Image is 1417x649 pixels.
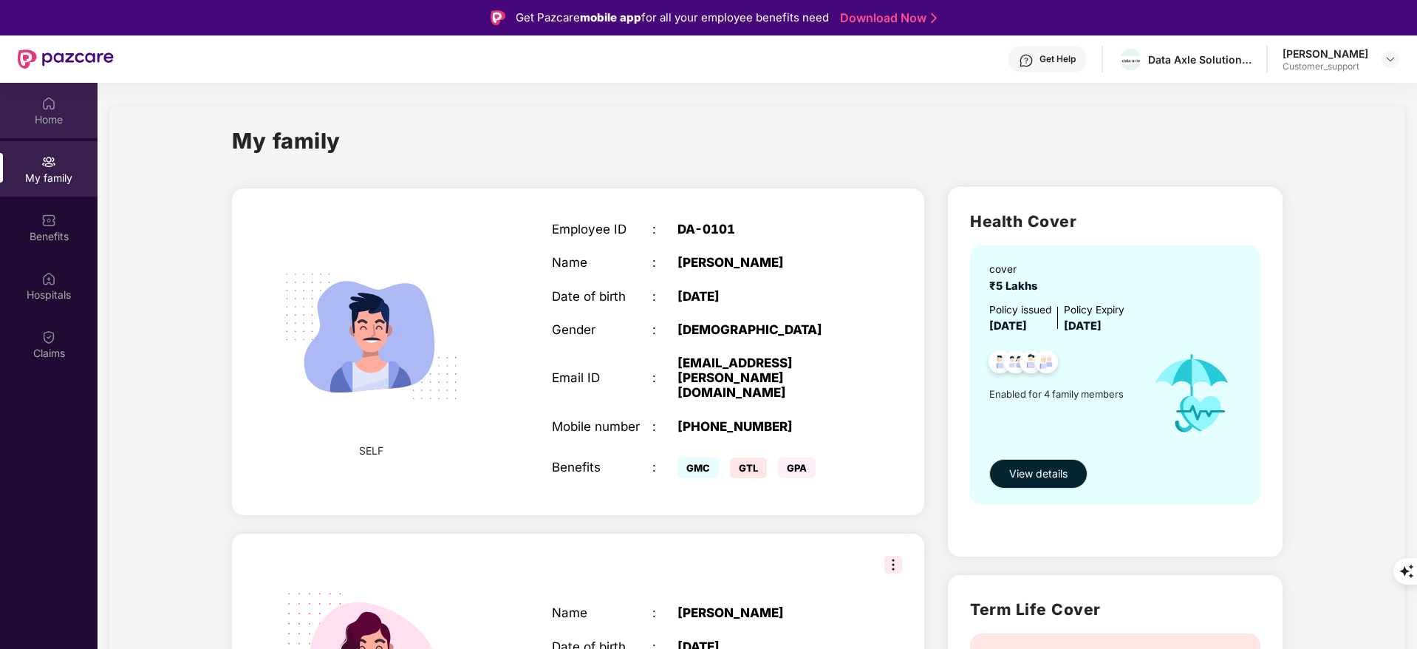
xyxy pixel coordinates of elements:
h1: My family [232,124,341,157]
div: Employee ID [552,222,652,237]
div: : [652,222,677,237]
strong: mobile app [580,10,641,24]
div: [PERSON_NAME] [1283,47,1368,61]
span: GPA [778,458,816,478]
span: Enabled for 4 family members [989,387,1138,401]
div: Email ID [552,370,652,385]
h2: Health Cover [970,209,1260,234]
img: svg+xml;base64,PHN2ZyBpZD0iSGVscC0zMngzMiIgeG1sbnM9Imh0dHA6Ly93d3cudzMub3JnLzIwMDAvc3ZnIiB3aWR0aD... [1019,53,1034,68]
img: icon [1138,336,1246,452]
div: : [652,460,677,475]
div: : [652,289,677,304]
div: : [652,322,677,337]
img: svg+xml;base64,PHN2ZyBpZD0iQ2xhaW0iIHhtbG5zPSJodHRwOi8vd3d3LnczLm9yZy8yMDAwL3N2ZyIgd2lkdGg9IjIwIi... [41,330,56,344]
div: [EMAIL_ADDRESS][PERSON_NAME][DOMAIN_NAME] [677,356,853,401]
span: View details [1009,466,1068,482]
span: [DATE] [989,319,1027,333]
img: WhatsApp%20Image%202022-10-27%20at%2012.58.27.jpeg [1120,56,1141,64]
div: [PERSON_NAME] [677,605,853,620]
div: : [652,419,677,434]
img: svg+xml;base64,PHN2ZyB4bWxucz0iaHR0cDovL3d3dy53My5vcmcvMjAwMC9zdmciIHdpZHRoPSI0OC45NDMiIGhlaWdodD... [1028,346,1065,382]
img: svg+xml;base64,PHN2ZyB4bWxucz0iaHR0cDovL3d3dy53My5vcmcvMjAwMC9zdmciIHdpZHRoPSI0OC45NDMiIGhlaWdodD... [982,346,1018,382]
div: : [652,370,677,385]
span: [DATE] [1064,319,1102,333]
div: Name [552,605,652,620]
span: ₹5 Lakhs [989,279,1043,293]
div: [DEMOGRAPHIC_DATA] [677,322,853,337]
div: Policy issued [989,302,1051,319]
span: SELF [359,443,383,459]
button: View details [989,459,1087,489]
div: [PHONE_NUMBER] [677,419,853,434]
img: Stroke [931,10,937,26]
div: Gender [552,322,652,337]
div: [DATE] [677,289,853,304]
div: : [652,255,677,270]
img: New Pazcare Logo [18,50,114,69]
img: svg+xml;base64,PHN2ZyB4bWxucz0iaHR0cDovL3d3dy53My5vcmcvMjAwMC9zdmciIHdpZHRoPSIyMjQiIGhlaWdodD0iMT... [264,230,477,443]
div: [PERSON_NAME] [677,255,853,270]
img: svg+xml;base64,PHN2ZyBpZD0iSG9tZSIgeG1sbnM9Imh0dHA6Ly93d3cudzMub3JnLzIwMDAvc3ZnIiB3aWR0aD0iMjAiIG... [41,96,56,111]
div: DA-0101 [677,222,853,237]
div: Benefits [552,460,652,475]
img: svg+xml;base64,PHN2ZyB4bWxucz0iaHR0cDovL3d3dy53My5vcmcvMjAwMC9zdmciIHdpZHRoPSI0OC45NDMiIGhlaWdodD... [1013,346,1049,382]
img: svg+xml;base64,PHN2ZyB4bWxucz0iaHR0cDovL3d3dy53My5vcmcvMjAwMC9zdmciIHdpZHRoPSI0OC45MTUiIGhlaWdodD... [997,346,1034,382]
img: svg+xml;base64,PHN2ZyBpZD0iQmVuZWZpdHMiIHhtbG5zPSJodHRwOi8vd3d3LnczLm9yZy8yMDAwL3N2ZyIgd2lkdGg9Ij... [41,213,56,228]
div: Get Pazcare for all your employee benefits need [516,9,829,27]
div: Data Axle Solutions Private Limited [1148,52,1252,67]
img: svg+xml;base64,PHN2ZyBpZD0iSG9zcGl0YWxzIiB4bWxucz0iaHR0cDovL3d3dy53My5vcmcvMjAwMC9zdmciIHdpZHRoPS... [41,271,56,286]
div: cover [989,262,1043,278]
span: GMC [677,458,719,478]
span: GTL [730,458,767,478]
img: svg+xml;base64,PHN2ZyBpZD0iRHJvcGRvd24tMzJ4MzIiIHhtbG5zPSJodHRwOi8vd3d3LnczLm9yZy8yMDAwL3N2ZyIgd2... [1384,53,1396,65]
div: Get Help [1039,53,1076,65]
a: Download Now [840,10,932,26]
div: Mobile number [552,419,652,434]
img: Logo [491,10,505,25]
div: Name [552,255,652,270]
img: svg+xml;base64,PHN2ZyB3aWR0aD0iMjAiIGhlaWdodD0iMjAiIHZpZXdCb3g9IjAgMCAyMCAyMCIgZmlsbD0ibm9uZSIgeG... [41,154,56,169]
h2: Term Life Cover [970,597,1260,622]
div: : [652,605,677,620]
img: svg+xml;base64,PHN2ZyB3aWR0aD0iMzIiIGhlaWdodD0iMzIiIHZpZXdCb3g9IjAgMCAzMiAzMiIgZmlsbD0ibm9uZSIgeG... [884,556,902,574]
div: Date of birth [552,289,652,304]
div: Policy Expiry [1064,302,1124,319]
div: Customer_support [1283,61,1368,72]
